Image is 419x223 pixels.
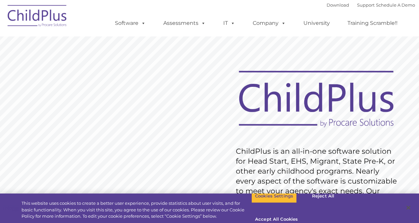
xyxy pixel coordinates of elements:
[251,189,297,203] button: Cookies Settings
[401,200,416,215] button: Close
[157,17,212,30] a: Assessments
[376,2,415,8] a: Schedule A Demo
[236,146,400,216] rs-layer: ChildPlus is an all-in-one software solution for Head Start, EHS, Migrant, State Pre-K, or other ...
[108,17,152,30] a: Software
[327,2,349,8] a: Download
[341,17,404,30] a: Training Scramble!!
[217,17,242,30] a: IT
[4,0,71,33] img: ChildPlus by Procare Solutions
[357,2,375,8] a: Support
[302,189,344,203] button: Reject All
[297,17,337,30] a: University
[327,2,415,8] font: |
[22,200,251,220] div: This website uses cookies to create a better user experience, provide statistics about user visit...
[246,17,292,30] a: Company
